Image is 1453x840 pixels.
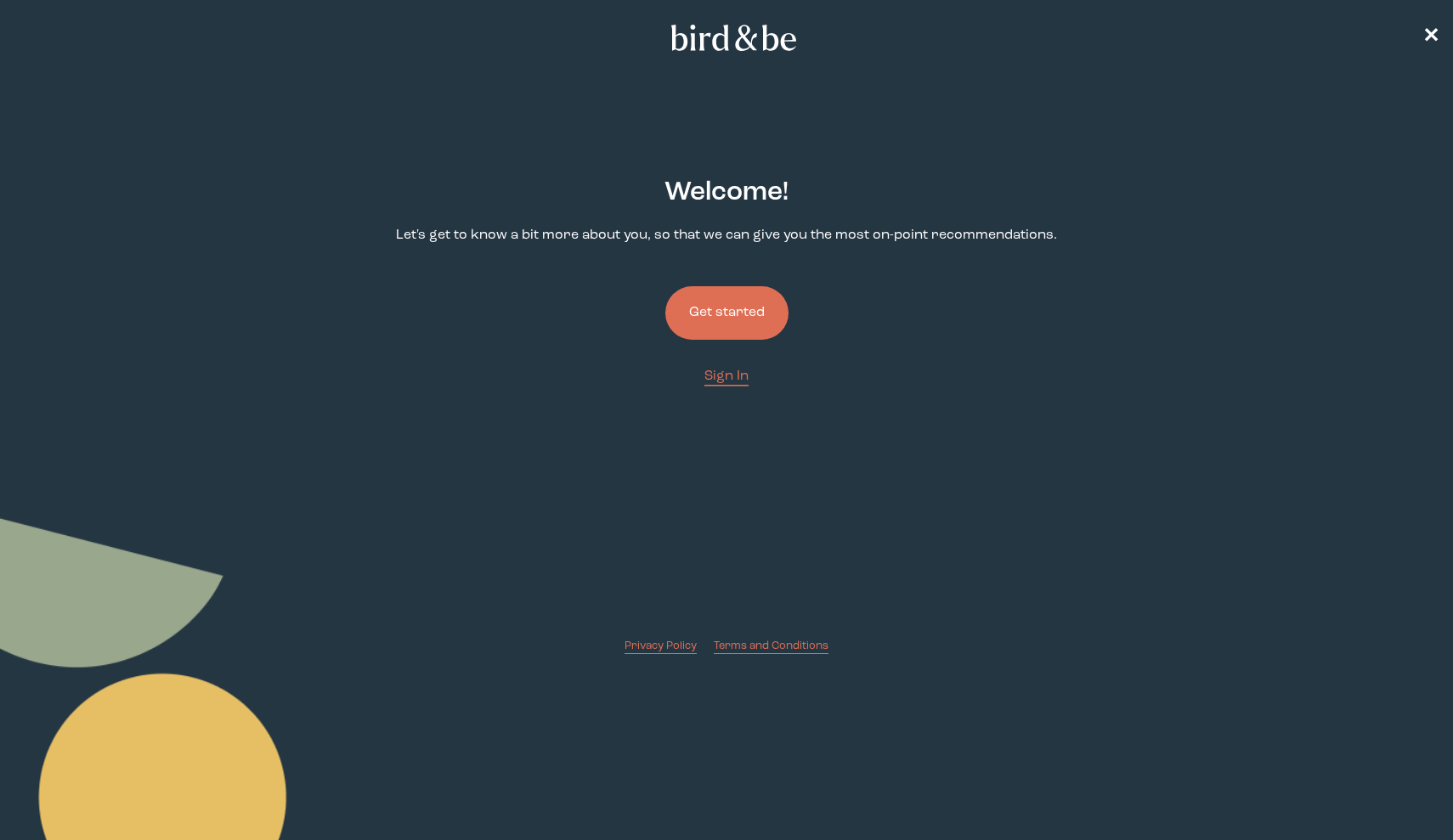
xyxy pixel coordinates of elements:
[665,286,789,340] button: Get started
[665,259,789,367] a: Get started
[714,640,828,651] span: Terms and Conditions
[625,640,697,651] span: Privacy Policy
[714,638,828,654] a: Terms and Conditions
[704,367,749,386] a: Sign In
[396,226,1057,245] p: Let's get to know a bit more about you, so that we can give you the most on-point recommendations.
[625,638,697,654] a: Privacy Policy
[704,369,749,383] span: Sign In
[1422,23,1439,53] a: ✕
[664,173,789,212] h2: Welcome !
[1422,27,1439,48] span: ✕
[1368,760,1436,823] iframe: Gorgias live chat messenger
